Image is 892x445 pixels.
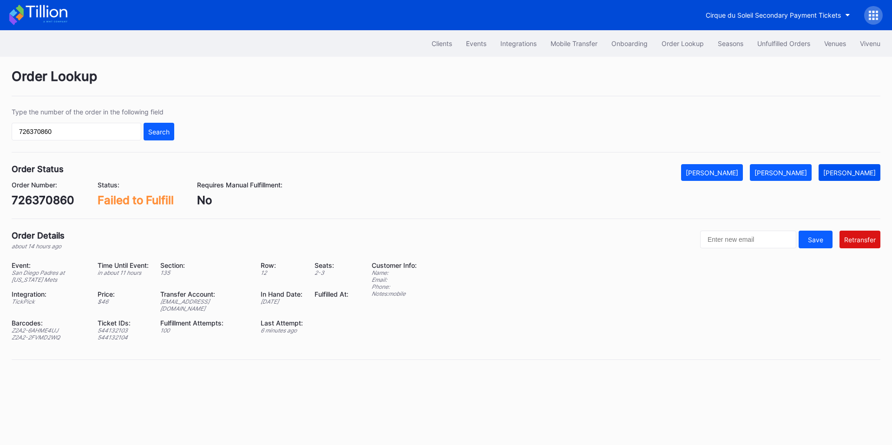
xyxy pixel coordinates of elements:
div: [DATE] [261,298,303,305]
div: Seasons [718,40,743,47]
div: Event: [12,261,86,269]
div: No [197,193,282,207]
div: Section: [160,261,249,269]
div: 12 [261,269,303,276]
button: Unfulfilled Orders [750,35,817,52]
button: Vivenu [853,35,887,52]
div: $ 46 [98,298,149,305]
div: Name: [372,269,417,276]
div: Ticket IDs: [98,319,149,327]
button: Events [459,35,493,52]
input: GT59662 [12,123,141,140]
div: Order Lookup [662,40,704,47]
div: Barcodes: [12,319,86,327]
div: Type the number of the order in the following field [12,108,174,116]
div: [PERSON_NAME] [754,169,807,177]
div: 544132104 [98,334,149,341]
div: In Hand Date: [261,290,303,298]
div: TickPick [12,298,86,305]
div: Last Attempt: [261,319,303,327]
button: Mobile Transfer [544,35,604,52]
div: Retransfer [844,236,876,244]
div: Phone: [372,283,417,290]
div: Save [808,236,823,244]
div: 726370860 [12,193,74,207]
div: Search [148,128,170,136]
button: Cirque du Soleil Secondary Payment Tickets [699,7,857,24]
div: Z2A2-6AHME4UJ [12,327,86,334]
div: Row: [261,261,303,269]
button: Integrations [493,35,544,52]
div: Venues [824,40,846,47]
div: Time Until Event: [98,261,149,269]
div: Events [466,40,486,47]
div: Order Lookup [12,68,880,96]
div: 6 minutes ago [261,327,303,334]
div: Fulfilled At: [315,290,348,298]
div: Fulfillment Attempts: [160,319,249,327]
div: Clients [432,40,452,47]
div: Onboarding [611,40,648,47]
div: Order Details [12,231,65,240]
button: [PERSON_NAME] [750,164,812,181]
button: Save [799,231,833,248]
div: Order Status [12,164,64,174]
button: Retransfer [840,231,880,248]
div: Notes: mobile [372,290,417,297]
div: 544132103 [98,327,149,334]
div: about 14 hours ago [12,243,65,250]
button: [PERSON_NAME] [819,164,880,181]
input: Enter new email [700,231,796,248]
div: Customer Info: [372,261,417,269]
div: 135 [160,269,249,276]
div: Price: [98,290,149,298]
div: Mobile Transfer [551,40,597,47]
div: 2 - 3 [315,269,348,276]
div: [PERSON_NAME] [823,169,876,177]
button: Seasons [711,35,750,52]
button: Onboarding [604,35,655,52]
button: Order Lookup [655,35,711,52]
button: [PERSON_NAME] [681,164,743,181]
button: Search [144,123,174,140]
button: Venues [817,35,853,52]
div: Requires Manual Fulfillment: [197,181,282,189]
div: San Diego Padres at [US_STATE] Mets [12,269,86,283]
div: Integrations [500,40,537,47]
div: Email: [372,276,417,283]
div: [EMAIL_ADDRESS][DOMAIN_NAME] [160,298,249,312]
div: Cirque du Soleil Secondary Payment Tickets [706,11,841,19]
div: Seats: [315,261,348,269]
div: Unfulfilled Orders [757,40,810,47]
div: Failed to Fulfill [98,193,174,207]
button: Clients [425,35,459,52]
div: Status: [98,181,174,189]
div: Order Number: [12,181,74,189]
div: 100 [160,327,249,334]
div: Transfer Account: [160,290,249,298]
div: [PERSON_NAME] [686,169,738,177]
div: in about 11 hours [98,269,149,276]
div: Vivenu [860,40,880,47]
div: Z2A2-2FVMD2WQ [12,334,86,341]
div: Integration: [12,290,86,298]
